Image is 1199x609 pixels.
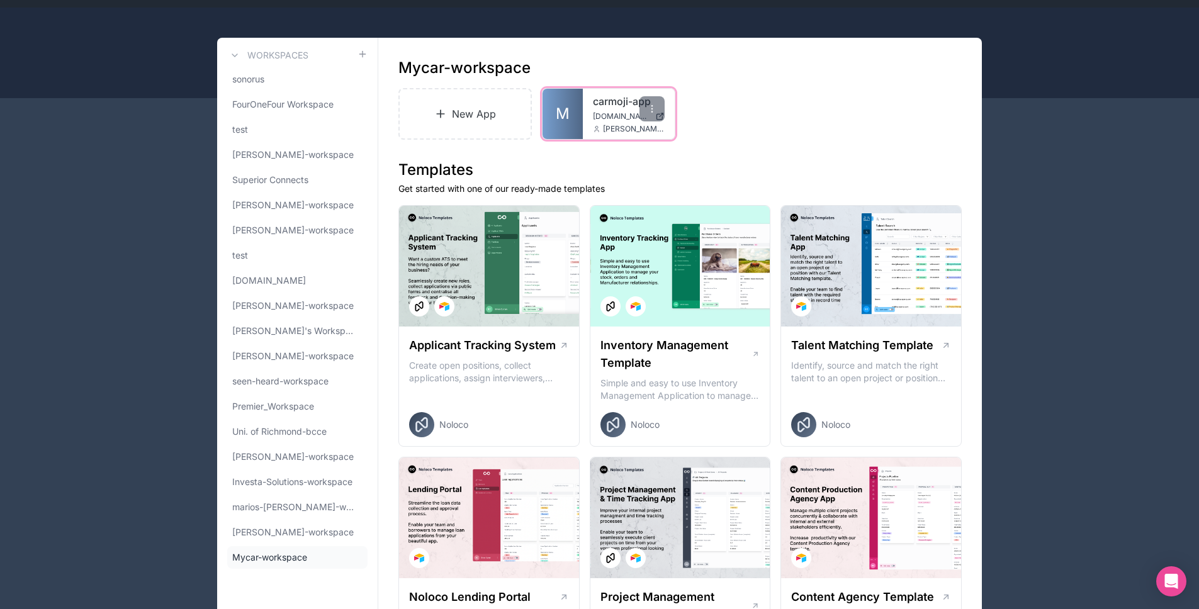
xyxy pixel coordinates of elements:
span: test [232,249,248,262]
div: Open Intercom Messenger [1156,566,1186,596]
a: Premier_Workspace [227,395,368,418]
span: marios-[PERSON_NAME]-workspace [232,501,357,513]
span: Premier_Workspace [232,400,314,413]
span: [PERSON_NAME]'s Workspace [232,325,357,337]
span: Noloco [631,418,660,431]
img: Airtable Logo [439,301,449,311]
img: Airtable Logo [414,553,424,563]
span: sonorus [232,73,264,86]
a: Workspaces [227,48,308,63]
a: Mycar-workspace [227,546,368,569]
p: Identify, source and match the right talent to an open project or position with our Talent Matchi... [791,359,951,384]
span: M [556,104,570,124]
h1: Talent Matching Template [791,337,933,354]
a: test [227,244,368,267]
a: Investa-Solutions-workspace [227,471,368,493]
span: FourOneFour Workspace [232,98,334,111]
img: Airtable Logo [631,301,641,311]
a: seen-heard-workspace [227,370,368,393]
span: Investa-Solutions-workspace [232,476,352,488]
h1: Content Agency Template [791,588,934,606]
span: [PERSON_NAME]-workspace [232,526,354,539]
a: FourOneFour Workspace [227,93,368,116]
p: Get started with one of our ready-made templates [398,182,962,195]
a: [PERSON_NAME]-workspace [227,143,368,166]
a: [DOMAIN_NAME] [227,269,368,292]
span: [DOMAIN_NAME] [232,274,306,287]
span: test [232,123,248,136]
span: Uni. of Richmond-bcce [232,425,327,438]
a: carmoji-app [593,94,665,109]
a: Superior Connects [227,169,368,191]
p: Simple and easy to use Inventory Management Application to manage your stock, orders and Manufact... [600,377,760,402]
span: Mycar-workspace [232,551,307,564]
span: Noloco [821,418,850,431]
a: [PERSON_NAME]-workspace [227,194,368,216]
h1: Applicant Tracking System [409,337,556,354]
a: test [227,118,368,141]
img: Airtable Logo [631,553,641,563]
span: Noloco [439,418,468,431]
span: [PERSON_NAME]-workspace [232,224,354,237]
span: [PERSON_NAME]-workspace [232,450,354,463]
h1: Mycar-workspace [398,58,531,78]
a: Uni. of Richmond-bcce [227,420,368,443]
a: sonorus [227,68,368,91]
h1: Templates [398,160,962,180]
span: [DOMAIN_NAME] [593,111,650,121]
span: [PERSON_NAME]-workspace [232,148,354,161]
img: Airtable Logo [796,553,806,563]
span: [PERSON_NAME][EMAIL_ADDRESS][DOMAIN_NAME] [603,124,665,134]
p: Create open positions, collect applications, assign interviewers, centralise candidate feedback a... [409,359,569,384]
h3: Workspaces [247,49,308,62]
span: [PERSON_NAME]-workspace [232,299,354,312]
h1: Noloco Lending Portal [409,588,531,606]
a: [PERSON_NAME]-workspace [227,445,368,468]
a: [PERSON_NAME]-workspace [227,294,368,317]
span: Superior Connects [232,174,308,186]
span: seen-heard-workspace [232,375,329,388]
a: marios-[PERSON_NAME]-workspace [227,496,368,518]
a: [PERSON_NAME]-workspace [227,219,368,242]
a: [PERSON_NAME]-workspace [227,345,368,367]
a: M [543,89,583,139]
a: [DOMAIN_NAME] [593,111,665,121]
img: Airtable Logo [796,301,806,311]
span: [PERSON_NAME]-workspace [232,350,354,362]
a: New App [398,88,532,140]
span: [PERSON_NAME]-workspace [232,199,354,211]
a: [PERSON_NAME]'s Workspace [227,320,368,342]
h1: Inventory Management Template [600,337,751,372]
a: [PERSON_NAME]-workspace [227,521,368,544]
